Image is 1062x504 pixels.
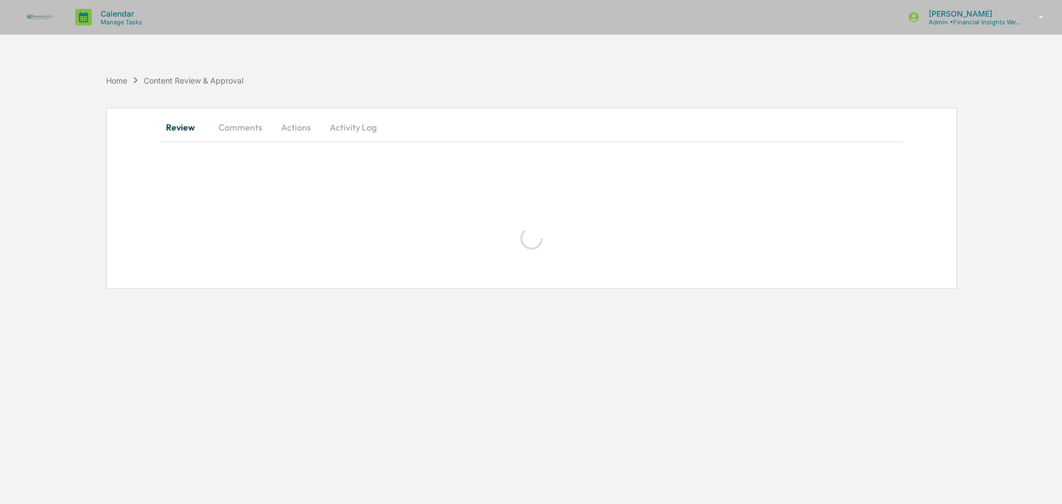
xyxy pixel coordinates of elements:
p: Calendar [92,9,148,18]
button: Activity Log [321,114,386,141]
div: Home [106,76,127,85]
button: Actions [271,114,321,141]
button: Comments [210,114,271,141]
div: Content Review & Approval [144,76,243,85]
button: Review [160,114,210,141]
img: logo [27,14,53,20]
p: Manage Tasks [92,18,148,26]
div: secondary tabs example [160,114,903,141]
p: Admin • Financial Insights Wealth Management [920,18,1023,26]
p: [PERSON_NAME] [920,9,1023,18]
